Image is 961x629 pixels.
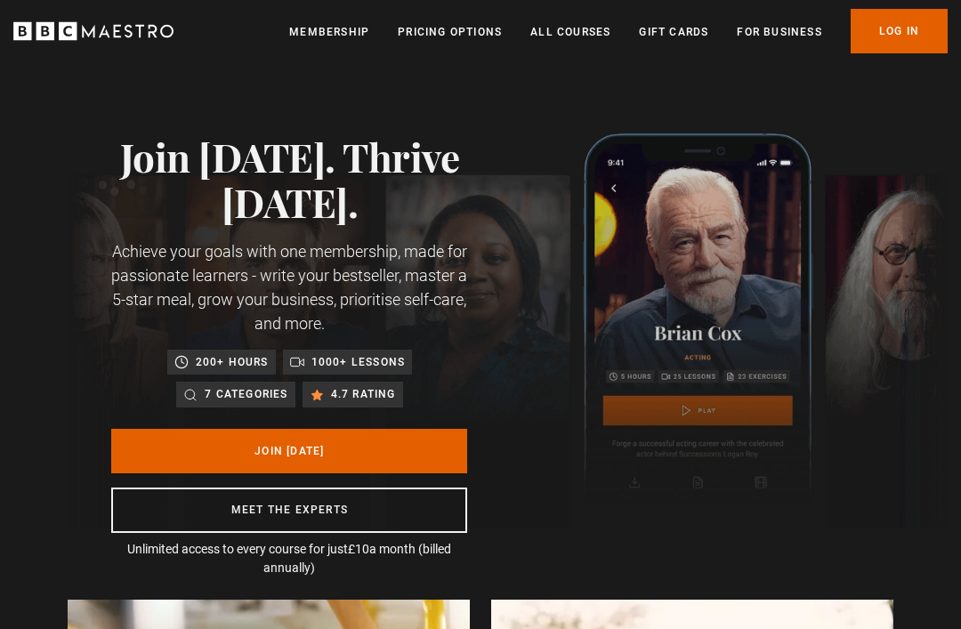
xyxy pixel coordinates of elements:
a: Meet the experts [111,488,467,533]
a: For business [737,23,821,41]
a: Join [DATE] [111,429,467,473]
h1: Join [DATE]. Thrive [DATE]. [111,133,467,225]
a: Log In [851,9,948,53]
p: Unlimited access to every course for just a month (billed annually) [111,540,467,577]
p: 4.7 rating [331,385,396,403]
p: 1000+ lessons [311,353,406,371]
p: 7 categories [205,385,287,403]
span: £10 [348,542,369,556]
a: Pricing Options [398,23,502,41]
nav: Primary [289,9,948,53]
svg: BBC Maestro [13,18,174,44]
a: Gift Cards [639,23,708,41]
a: All Courses [530,23,610,41]
p: 200+ hours [196,353,269,371]
p: Achieve your goals with one membership, made for passionate learners - write your bestseller, mas... [111,239,467,335]
a: Membership [289,23,369,41]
